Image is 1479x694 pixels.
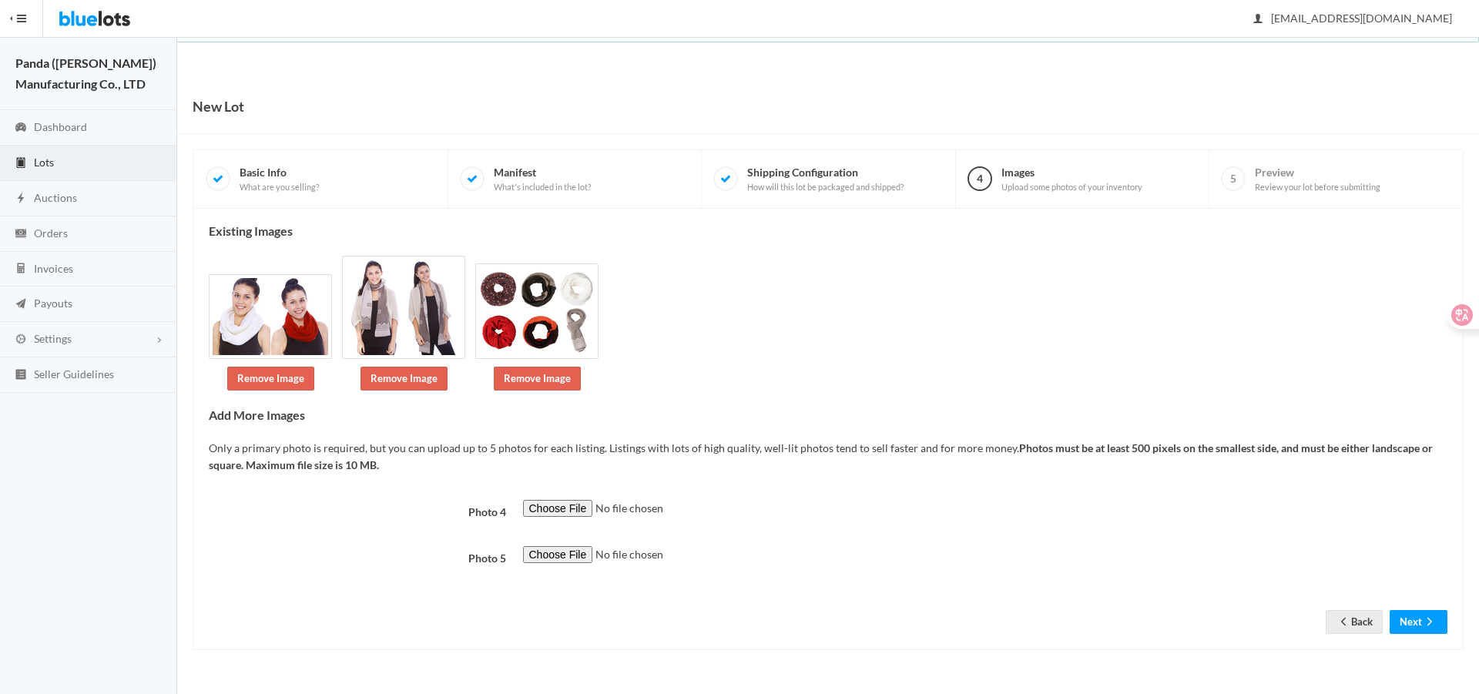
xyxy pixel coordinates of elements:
span: Lots [34,156,54,169]
ion-icon: speedometer [13,121,29,136]
label: Photo 4 [200,500,515,521]
p: Only a primary photo is required, but you can upload up to 5 photos for each listing. Listings wi... [209,440,1447,474]
span: [EMAIL_ADDRESS][DOMAIN_NAME] [1254,12,1452,25]
span: Upload some photos of your inventory [1001,182,1142,193]
ion-icon: paper plane [13,297,29,312]
span: What's included in the lot? [494,182,591,193]
span: 4 [968,166,992,191]
span: 5 [1221,166,1246,191]
span: Auctions [34,191,77,204]
ion-icon: arrow forward [1422,615,1437,630]
img: 7a6dc5c4-d532-4a95-bb3e-95d1d48a89fd-1697094431.jpg [209,274,332,359]
span: How will this lot be packaged and shipped? [747,182,904,193]
span: Images [1001,166,1142,193]
ion-icon: cog [13,333,29,347]
span: Invoices [34,262,73,275]
span: Shipping Configuration [747,166,904,193]
a: Remove Image [361,367,448,391]
span: Payouts [34,297,72,310]
span: Preview [1255,166,1380,193]
span: Review your lot before submitting [1255,182,1380,193]
a: Remove Image [227,367,314,391]
span: Seller Guidelines [34,367,114,381]
span: Dashboard [34,120,87,133]
a: Remove Image [494,367,581,391]
ion-icon: list box [13,368,29,383]
label: Photo 5 [200,546,515,568]
button: Nextarrow forward [1390,610,1447,634]
span: Basic Info [240,166,319,193]
ion-icon: flash [13,192,29,206]
span: Settings [34,332,72,345]
img: e4cbb91f-2374-479b-8f57-6f6bc62dd760-1697094433.jpg [475,263,599,359]
ion-icon: cash [13,227,29,242]
h1: New Lot [193,95,244,118]
ion-icon: clipboard [13,156,29,171]
ion-icon: person [1250,12,1266,27]
span: Orders [34,226,68,240]
img: f4a6feff-adc1-4eaf-b69f-09893845d0e6-1697094432.jpg [342,256,465,359]
strong: Panda ([PERSON_NAME]) Manufacturing Co., LTD [15,55,156,91]
span: What are you selling? [240,182,319,193]
span: Manifest [494,166,591,193]
h4: Existing Images [209,224,1447,238]
ion-icon: arrow back [1336,615,1351,630]
a: arrow backBack [1326,610,1383,634]
ion-icon: calculator [13,262,29,277]
h4: Add More Images [209,408,1447,422]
